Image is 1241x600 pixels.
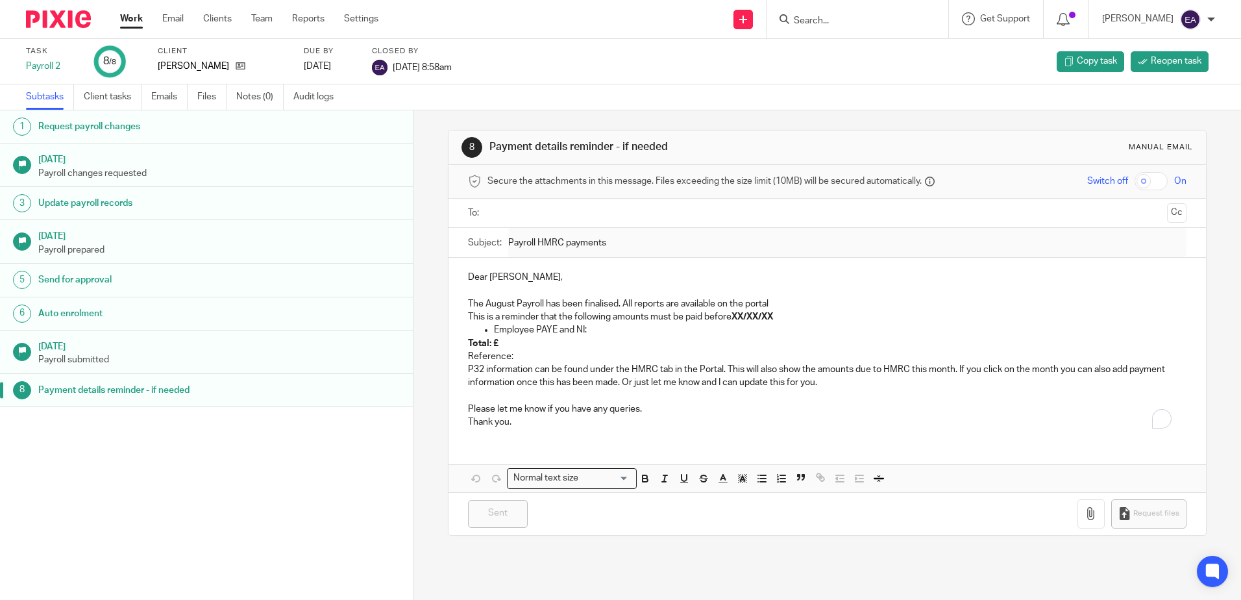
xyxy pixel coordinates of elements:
[507,468,637,488] div: Search for option
[26,46,78,56] label: Task
[251,12,273,25] a: Team
[151,84,188,110] a: Emails
[38,304,280,323] h1: Auto enrolment
[84,84,141,110] a: Client tasks
[38,244,400,256] p: Payroll prepared
[372,60,387,75] img: svg%3E
[26,60,78,73] div: Payroll 2
[468,350,1186,363] p: Reference:
[1180,9,1201,30] img: svg%3E
[13,194,31,212] div: 3
[38,227,400,243] h1: [DATE]
[489,140,855,154] h1: Payment details reminder - if needed
[38,353,400,366] p: Payroll submitted
[1129,142,1193,153] div: Manual email
[109,58,116,66] small: /8
[38,117,280,136] h1: Request payroll changes
[1133,508,1179,519] span: Request files
[468,500,528,528] input: Sent
[468,271,1186,284] p: Dear [PERSON_NAME],
[487,175,922,188] span: Secure the attachments in this message. Files exceeding the size limit (10MB) will be secured aut...
[468,403,1186,416] p: Please let me know if you have any queries.
[120,12,143,25] a: Work
[38,337,400,353] h1: [DATE]
[468,236,502,249] label: Subject:
[292,12,325,25] a: Reports
[13,118,31,136] div: 1
[1114,34,1179,47] p: Task completed.
[372,46,452,56] label: Closed by
[461,137,482,158] div: 8
[393,62,452,71] span: [DATE] 8:58am
[510,471,581,485] span: Normal text size
[468,363,1186,390] p: P32 information can be found under the HMRC tab in the Portal. This will also show the amounts du...
[13,381,31,399] div: 8
[468,297,1186,310] p: The August Payroll has been finalised. All reports are available on the portal
[468,310,1186,323] p: This is a reminder that the following amounts must be paid before
[162,12,184,25] a: Email
[158,46,288,56] label: Client
[304,60,356,73] div: [DATE]
[731,312,773,321] strong: XX/XX/XX
[26,10,91,28] img: Pixie
[468,416,1186,429] p: Thank you.
[38,194,280,213] h1: Update payroll records
[38,150,400,166] h1: [DATE]
[13,271,31,289] div: 5
[1087,175,1128,188] span: Switch off
[158,60,229,73] p: [PERSON_NAME]
[38,381,280,400] h1: Payment details reminder - if needed
[448,258,1205,438] div: To enrich screen reader interactions, please activate Accessibility in Grammarly extension settings
[236,84,284,110] a: Notes (0)
[494,323,1186,336] p: Employee PAYE and NI:
[197,84,227,110] a: Files
[1167,203,1186,223] button: Cc
[38,167,400,180] p: Payroll changes requested
[1111,499,1186,529] button: Request files
[582,471,629,485] input: Search for option
[468,339,498,348] strong: Total: £
[26,84,74,110] a: Subtasks
[1174,175,1186,188] span: On
[293,84,343,110] a: Audit logs
[304,46,356,56] label: Due by
[38,270,280,290] h1: Send for approval
[13,305,31,323] div: 6
[468,206,482,219] label: To:
[344,12,378,25] a: Settings
[103,54,116,69] div: 8
[203,12,232,25] a: Clients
